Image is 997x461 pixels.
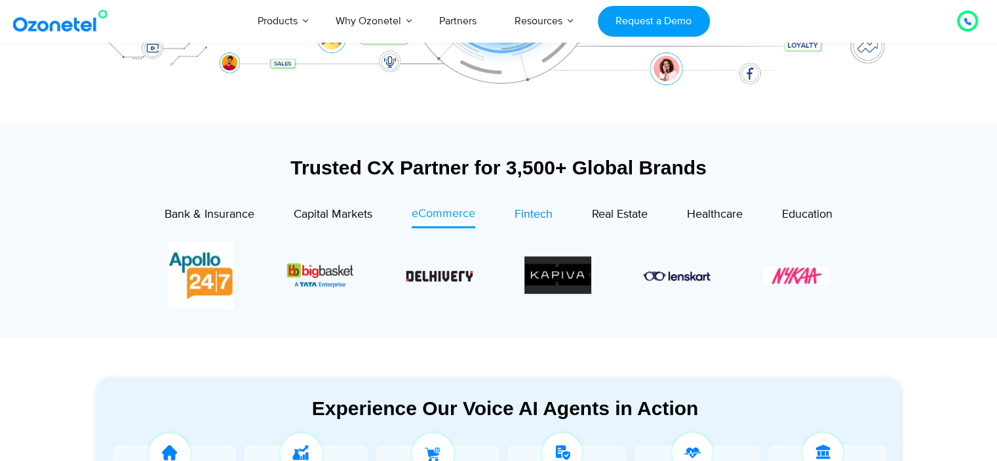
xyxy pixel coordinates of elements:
a: eCommerce [412,205,475,228]
span: eCommerce [412,207,475,221]
span: Bank & Insurance [165,207,254,222]
a: Education [782,205,832,228]
span: Real Estate [592,207,648,222]
a: Request a Demo [598,6,710,37]
a: Bank & Insurance [165,205,254,228]
span: Education [782,207,832,222]
div: Image Carousel [168,242,830,309]
a: Healthcare [687,205,743,228]
span: Capital Markets [294,207,372,222]
a: Capital Markets [294,205,372,228]
span: Fintech [515,207,553,222]
a: Real Estate [592,205,648,228]
span: Healthcare [687,207,743,222]
a: Fintech [515,205,553,228]
div: Trusted CX Partner for 3,500+ Global Brands [96,156,902,179]
div: Experience Our Voice AI Agents in Action [109,397,902,420]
